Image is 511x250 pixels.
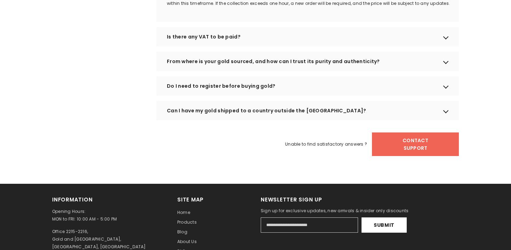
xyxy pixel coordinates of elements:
[362,217,407,233] button: Submit
[372,132,459,156] a: Contact Support
[177,217,197,227] a: Products
[261,196,417,204] h2: Newsletter Sign Up
[177,229,187,235] span: Blog
[52,196,167,204] h2: Information
[156,27,459,46] div: Is there any VAT to be paid?
[285,140,367,148] span: Unable to find satisfactory answers ?
[177,237,197,247] a: About us
[177,239,197,244] span: About us
[52,208,167,223] p: Opening Hours: MON to FRI: 10:00 AM - 5:00 PM
[177,209,190,215] span: Home
[261,208,417,214] p: Sign up for exclusive updates, new arrivals & insider only discounts
[156,101,459,120] div: Can I have my gold shipped to a country outside the [GEOGRAPHIC_DATA]?
[156,52,459,71] div: From where is your gold sourced, and how can I trust its purity and authenticity?
[156,76,459,96] div: Do I need to register before buying gold?
[177,208,190,217] a: Home
[177,219,197,225] span: Products
[177,227,187,237] a: Blog
[177,196,250,204] h2: Site Map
